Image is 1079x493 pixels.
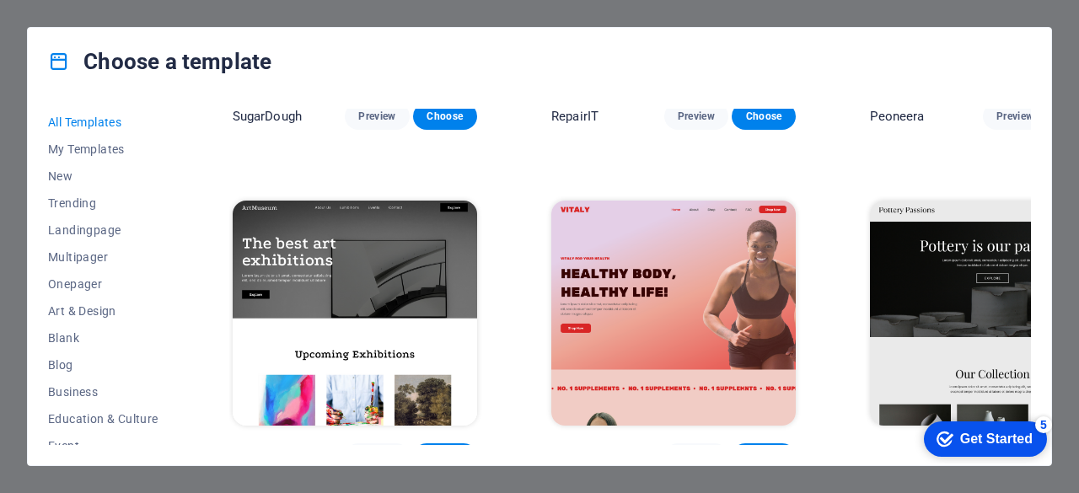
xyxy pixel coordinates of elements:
[48,217,158,244] button: Landingpage
[358,110,395,123] span: Preview
[664,443,728,470] button: Preview
[48,297,158,324] button: Art & Design
[48,169,158,183] span: New
[48,48,271,75] h4: Choose a template
[551,108,599,125] p: RepairIT
[48,190,158,217] button: Trending
[48,331,158,345] span: Blank
[48,142,158,156] span: My Templates
[664,103,728,130] button: Preview
[732,103,796,130] button: Choose
[48,324,158,351] button: Blank
[427,110,464,123] span: Choose
[48,378,158,405] button: Business
[48,432,158,459] button: Event
[48,136,158,163] button: My Templates
[48,405,158,432] button: Education & Culture
[48,358,158,372] span: Blog
[48,250,158,264] span: Multipager
[13,8,137,44] div: Get Started 5 items remaining, 0% complete
[551,201,796,426] img: Vitaly
[413,443,477,470] button: Choose
[48,271,158,297] button: Onepager
[48,351,158,378] button: Blog
[413,103,477,130] button: Choose
[345,443,409,470] button: Preview
[48,412,158,426] span: Education & Culture
[983,103,1047,130] button: Preview
[870,108,924,125] p: Peoneera
[48,385,158,399] span: Business
[345,103,409,130] button: Preview
[678,110,715,123] span: Preview
[48,304,158,318] span: Art & Design
[233,108,302,125] p: SugarDough
[48,109,158,136] button: All Templates
[48,439,158,453] span: Event
[745,110,782,123] span: Choose
[125,3,142,20] div: 5
[48,115,158,129] span: All Templates
[996,110,1033,123] span: Preview
[48,223,158,237] span: Landingpage
[48,244,158,271] button: Multipager
[48,196,158,210] span: Trending
[50,19,122,34] div: Get Started
[732,443,796,470] button: Choose
[233,201,477,426] img: Art Museum
[48,163,158,190] button: New
[48,277,158,291] span: Onepager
